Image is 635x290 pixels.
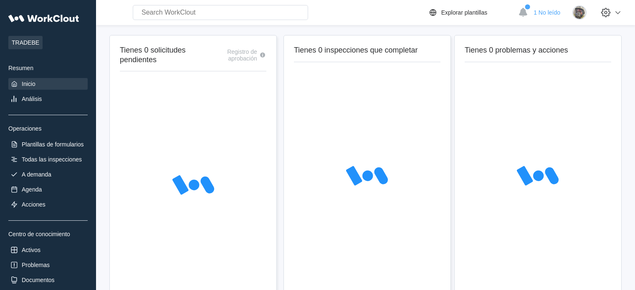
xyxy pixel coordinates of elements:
div: Todas las inspecciones [22,156,82,163]
a: Todas las inspecciones [8,154,88,165]
a: A demanda [8,169,88,180]
div: Resumen [8,65,88,71]
div: Acciones [22,201,46,208]
a: Acciones [8,199,88,210]
h2: Tienes 0 solicitudes pendientes [120,45,207,64]
span: TRADEBE [8,36,43,49]
div: Explorar plantillas [441,9,488,16]
h2: Tienes 0 inspecciones que completar [294,45,440,55]
input: Search WorkClout [133,5,308,20]
div: Inicio [22,81,35,87]
div: Plantillas de formularios [22,141,84,148]
div: Activos [22,247,40,253]
a: Agenda [8,184,88,195]
div: Agenda [22,186,42,193]
a: Plantillas de formularios [8,139,88,150]
a: Inicio [8,78,88,90]
div: Operaciones [8,125,88,132]
div: Centro de conocimiento [8,231,88,237]
a: Documentos [8,274,88,286]
a: Problemas [8,259,88,271]
div: Análisis [22,96,42,102]
div: Registro de aprobación [207,48,257,62]
a: Análisis [8,93,88,105]
img: 2f847459-28ef-4a61-85e4-954d408df519.jpg [572,5,587,20]
div: Problemas [22,262,50,268]
h2: Tienes 0 problemas y acciones [465,45,611,55]
span: 1 No leído [534,9,560,16]
a: Activos [8,244,88,256]
a: Explorar plantillas [428,8,514,18]
div: A demanda [22,171,51,178]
